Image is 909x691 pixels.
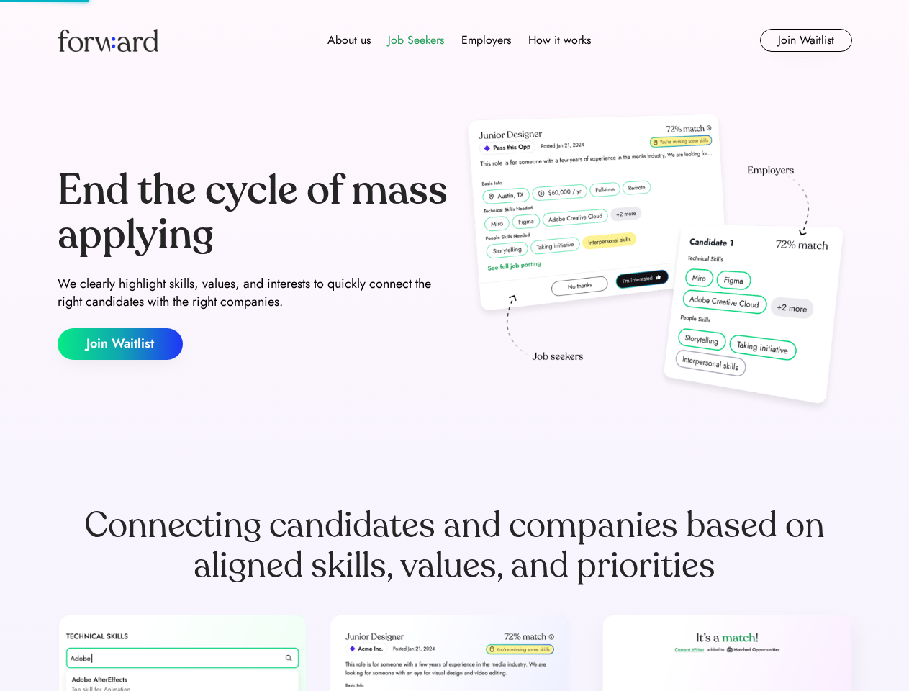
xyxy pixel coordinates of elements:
[58,505,852,586] div: Connecting candidates and companies based on aligned skills, values, and priorities
[528,32,591,49] div: How it works
[461,109,852,419] img: hero-image.png
[461,32,511,49] div: Employers
[760,29,852,52] button: Join Waitlist
[58,168,449,257] div: End the cycle of mass applying
[58,275,449,311] div: We clearly highlight skills, values, and interests to quickly connect the right candidates with t...
[327,32,371,49] div: About us
[388,32,444,49] div: Job Seekers
[58,328,183,360] button: Join Waitlist
[58,29,158,52] img: Forward logo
